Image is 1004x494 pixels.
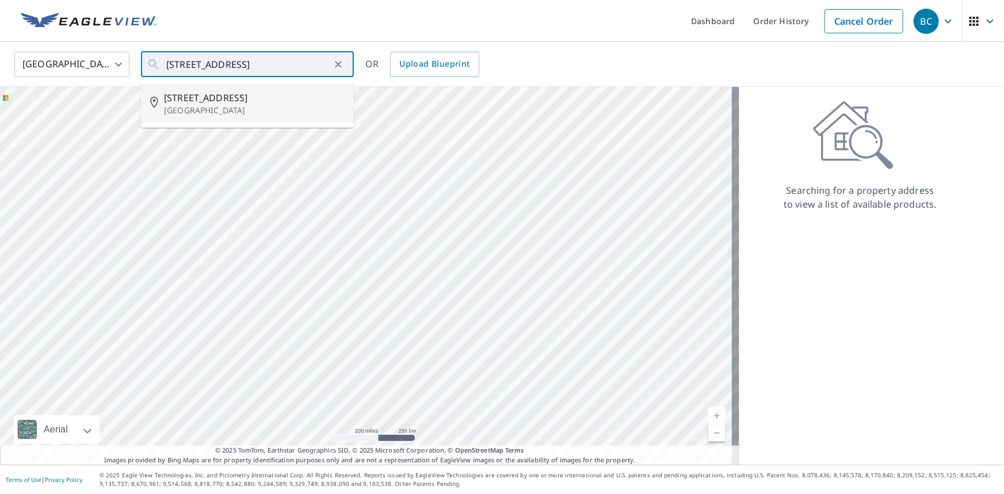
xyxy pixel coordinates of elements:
[14,415,100,444] div: Aerial
[6,476,41,484] a: Terms of Use
[164,91,345,105] span: [STREET_ADDRESS]
[14,48,129,81] div: [GEOGRAPHIC_DATA]
[164,105,345,116] p: [GEOGRAPHIC_DATA]
[455,446,503,454] a: OpenStreetMap
[40,415,71,444] div: Aerial
[824,9,903,33] a: Cancel Order
[166,48,330,81] input: Search by address or latitude-longitude
[215,446,524,455] span: © 2025 TomTom, Earthstar Geographics SIO, © 2025 Microsoft Corporation, ©
[399,57,469,71] span: Upload Blueprint
[783,183,937,211] p: Searching for a property address to view a list of available products.
[914,9,939,34] div: BC
[505,446,524,454] a: Terms
[100,471,998,488] p: © 2025 Eagle View Technologies, Inc. and Pictometry International Corp. All Rights Reserved. Repo...
[390,52,479,77] a: Upload Blueprint
[330,56,346,72] button: Clear
[45,476,82,484] a: Privacy Policy
[365,52,479,77] div: OR
[708,407,726,424] a: Current Level 5, Zoom In
[6,476,82,483] p: |
[708,424,726,442] a: Current Level 5, Zoom Out
[21,13,156,30] img: EV Logo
